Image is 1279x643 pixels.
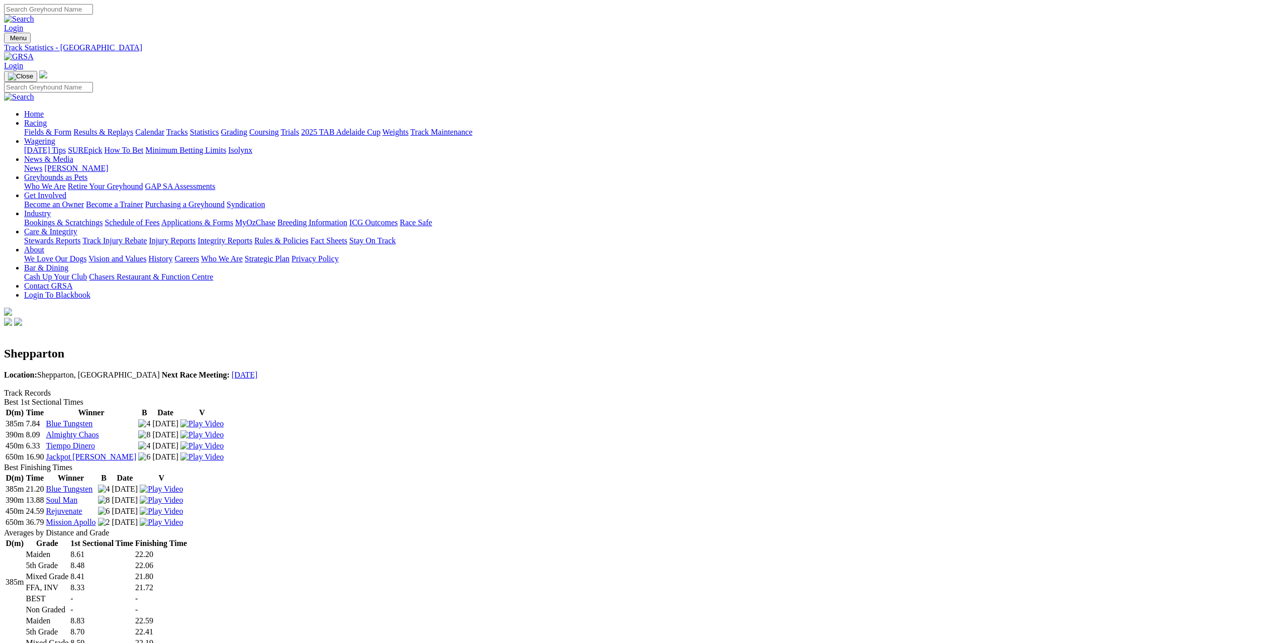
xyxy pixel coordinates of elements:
a: [DATE] [232,371,258,379]
td: 385m [5,549,24,615]
td: 5th Grade [25,561,69,571]
a: Soul Man [46,496,77,504]
a: Applications & Forms [161,218,233,227]
td: 22.41 [135,627,187,637]
a: Racing [24,119,47,127]
text: [DATE] [152,419,178,428]
a: Retire Your Greyhound [68,182,143,191]
a: Watch Replay on Watchdog [140,507,183,515]
td: 21.72 [135,583,187,593]
a: Blue Tungsten [46,485,92,493]
a: ICG Outcomes [349,218,398,227]
th: 1st Sectional Time [70,538,134,548]
text: [DATE] [152,430,178,439]
text: 16.90 [26,452,44,461]
img: Play Video [140,496,183,505]
td: - [135,605,187,615]
a: Results & Replays [73,128,133,136]
a: Statistics [190,128,219,136]
a: News [24,164,42,172]
th: Grade [25,538,69,548]
a: Breeding Information [277,218,347,227]
th: D(m) [5,473,24,483]
a: Syndication [227,200,265,209]
text: 8.09 [26,430,40,439]
td: 390m [5,430,24,440]
img: 6 [138,452,150,462]
img: 4 [138,441,150,450]
div: About [24,254,1275,263]
b: Location: [4,371,37,379]
text: 36.79 [26,518,44,526]
a: Race Safe [400,218,432,227]
div: Racing [24,128,1275,137]
a: [PERSON_NAME] [44,164,108,172]
div: Best 1st Sectional Times [4,398,1275,407]
img: Play Video [140,507,183,516]
text: [DATE] [112,485,138,493]
td: 22.20 [135,549,187,560]
img: Play Video [140,518,183,527]
a: Jackpot [PERSON_NAME] [46,452,136,461]
img: 8 [98,496,110,505]
td: 8.83 [70,616,134,626]
a: Become an Owner [24,200,84,209]
img: logo-grsa-white.png [4,308,12,316]
a: Tracks [166,128,188,136]
text: 13.88 [26,496,44,504]
a: Industry [24,209,51,218]
b: Next Race Meeting: [162,371,230,379]
div: Track Records [4,389,1275,398]
th: Winner [45,473,96,483]
td: - [135,594,187,604]
td: 8.41 [70,572,134,582]
a: Isolynx [228,146,252,154]
th: Date [152,408,179,418]
a: Purchasing a Greyhound [145,200,225,209]
img: Close [8,72,33,80]
a: Fields & Form [24,128,71,136]
text: [DATE] [152,441,178,450]
a: Track Statistics - [GEOGRAPHIC_DATA] [4,43,1275,52]
a: Watch Replay on Watchdog [140,485,183,493]
td: 450m [5,441,24,451]
text: [DATE] [112,518,138,526]
th: D(m) [5,538,24,548]
a: History [148,254,172,263]
a: Schedule of Fees [105,218,159,227]
a: Integrity Reports [198,236,252,245]
span: Menu [10,34,27,42]
th: V [180,408,224,418]
div: Wagering [24,146,1275,155]
img: Play Video [140,485,183,494]
a: Who We Are [201,254,243,263]
a: Login [4,61,23,70]
td: 650m [5,452,24,462]
text: [DATE] [152,452,178,461]
td: 650m [5,517,24,527]
div: Get Involved [24,200,1275,209]
a: SUREpick [68,146,102,154]
a: Care & Integrity [24,227,77,236]
td: Maiden [25,549,69,560]
td: Maiden [25,616,69,626]
a: Login [4,24,23,32]
th: V [139,473,183,483]
div: Best Finishing Times [4,463,1275,472]
img: 6 [98,507,110,516]
a: MyOzChase [235,218,275,227]
td: FFA, INV [25,583,69,593]
a: 2025 TAB Adelaide Cup [301,128,380,136]
img: Play Video [180,430,224,439]
a: Stay On Track [349,236,396,245]
a: Cash Up Your Club [24,272,87,281]
a: Fact Sheets [311,236,347,245]
a: Watch Replay on Watchdog [180,441,224,450]
a: Greyhounds as Pets [24,173,87,181]
a: Weights [382,128,409,136]
td: 385m [5,419,24,429]
text: 6.33 [26,441,40,450]
img: Play Video [180,419,224,428]
td: 390m [5,495,24,505]
a: [DATE] Tips [24,146,66,154]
